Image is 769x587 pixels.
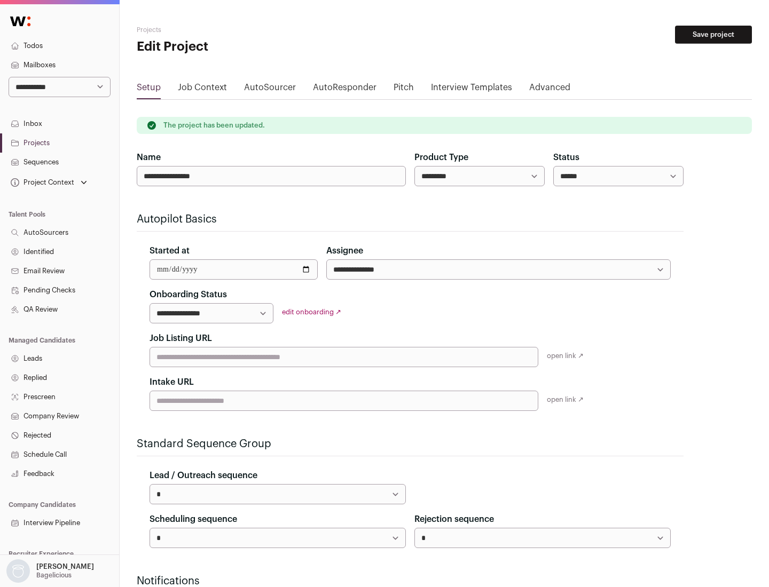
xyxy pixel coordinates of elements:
a: AutoResponder [313,81,376,98]
a: Interview Templates [431,81,512,98]
h2: Autopilot Basics [137,212,684,227]
a: AutoSourcer [244,81,296,98]
label: Job Listing URL [150,332,212,345]
a: Setup [137,81,161,98]
label: Name [137,151,161,164]
img: Wellfound [4,11,36,32]
a: Advanced [529,81,570,98]
img: nopic.png [6,559,30,583]
button: Open dropdown [4,559,96,583]
label: Assignee [326,244,363,257]
label: Rejection sequence [414,513,494,526]
label: Lead / Outreach sequence [150,469,257,482]
label: Started at [150,244,190,257]
h1: Edit Project [137,38,342,55]
label: Scheduling sequence [150,513,237,526]
div: Project Context [9,178,74,187]
label: Onboarding Status [150,288,227,301]
button: Open dropdown [9,175,89,190]
button: Save project [675,26,752,44]
h2: Projects [137,26,342,34]
label: Product Type [414,151,468,164]
label: Status [553,151,579,164]
a: edit onboarding ↗ [282,308,341,315]
a: Job Context [178,81,227,98]
p: [PERSON_NAME] [36,562,94,571]
p: The project has been updated. [163,121,265,130]
p: Bagelicious [36,571,72,580]
h2: Standard Sequence Group [137,437,684,451]
a: Pitch [394,81,414,98]
label: Intake URL [150,376,194,388]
